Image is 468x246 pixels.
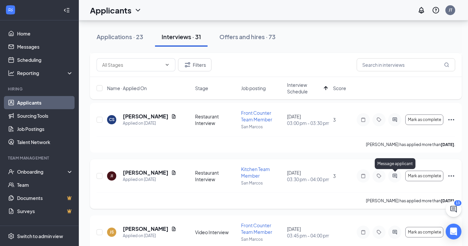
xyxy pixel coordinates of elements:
svg: Settings [8,233,14,239]
div: Applied on [DATE] [123,120,176,127]
div: Team Management [8,155,72,161]
a: DocumentsCrown [17,191,73,205]
svg: MagnifyingGlass [444,62,449,67]
span: Mark as complete [408,174,441,178]
span: Mark as complete [408,117,441,122]
div: Switch to admin view [17,233,63,239]
svg: ChevronDown [134,6,142,14]
svg: ActiveChat [391,230,399,235]
svg: ChatActive [450,205,457,213]
svg: ArrowUp [322,84,330,92]
svg: Filter [184,61,191,69]
h5: [PERSON_NAME] [123,169,168,176]
div: Offers and hires · 73 [219,33,276,41]
div: [DATE] [287,226,329,239]
svg: Tag [375,173,383,179]
div: Restaurant Interview [195,169,237,183]
svg: Collapse [63,7,70,13]
svg: Document [171,170,176,175]
input: Search in interviews [357,58,455,71]
span: Mark as complete [408,230,441,234]
button: Mark as complete [405,114,443,125]
div: JI [110,173,113,179]
button: Mark as complete [405,171,443,181]
span: Stage [195,85,208,91]
div: Open Intercom Messenger [446,224,461,239]
h5: [PERSON_NAME] [123,225,168,233]
h1: Applicants [90,5,131,16]
svg: ChevronDown [165,62,170,67]
a: Job Postings [17,122,73,135]
b: [DATE] [441,142,454,147]
div: Interviews · 31 [162,33,201,41]
p: [PERSON_NAME] has applied more than . [366,142,455,147]
span: Kitchen Team Member [241,166,270,179]
svg: Document [171,114,176,119]
a: Applicants [17,96,73,109]
div: 13 [454,200,461,206]
a: SurveysCrown [17,205,73,218]
svg: Ellipses [447,172,455,180]
a: Team [17,178,73,191]
svg: Analysis [8,70,14,76]
div: Video Interview [195,229,237,235]
a: Talent Network [17,135,73,149]
button: ChatActive [446,201,461,217]
button: Filter Filters [178,58,212,71]
a: Sourcing Tools [17,109,73,122]
svg: Note [359,173,367,179]
svg: Tag [375,230,383,235]
div: Reporting [17,70,74,76]
span: Name · Applied On [107,85,147,91]
div: Applied on [DATE] [123,233,176,239]
span: Front Counter Team Member [241,222,272,235]
h5: [PERSON_NAME] [123,113,168,120]
a: Home [17,27,73,40]
input: All Stages [102,61,162,68]
svg: Tag [375,117,383,122]
div: Hiring [8,86,72,92]
p: [PERSON_NAME] has applied more than . [366,198,455,204]
span: Interview Schedule [287,82,321,95]
div: [DATE] [287,169,329,183]
p: San Marcos [241,124,283,130]
b: [DATE] [441,198,454,203]
svg: UserCheck [8,168,14,175]
p: San Marcos [241,236,283,242]
span: 3 [333,117,336,123]
span: 03:45 pm - 04:00 pm [287,232,329,239]
div: CS [109,117,115,122]
div: JS [110,229,114,235]
div: Applied on [DATE] [123,176,176,183]
span: Job posting [241,85,266,91]
span: Score [333,85,346,91]
span: 03:30 pm - 04:00 pm [287,176,329,183]
a: Scheduling [17,53,73,66]
svg: Document [171,226,176,232]
svg: QuestionInfo [432,6,440,14]
div: [DATE] [287,113,329,126]
div: Applications · 23 [97,33,143,41]
a: Messages [17,40,73,53]
p: San Marcos [241,180,283,186]
svg: Notifications [417,6,425,14]
svg: ActiveChat [391,173,399,179]
div: Onboarding [17,168,68,175]
svg: ActiveChat [391,117,399,122]
button: Mark as complete [405,227,443,237]
svg: Note [359,230,367,235]
span: Front Counter Team Member [241,110,272,122]
span: 03:00 pm - 03:30 pm [287,120,329,126]
div: JT [449,7,452,13]
svg: Ellipses [447,116,455,124]
div: Restaurant Interview [195,113,237,126]
span: 3 [333,173,336,179]
svg: WorkstreamLogo [7,7,14,13]
svg: Note [359,117,367,122]
div: Message applicant [375,158,415,169]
